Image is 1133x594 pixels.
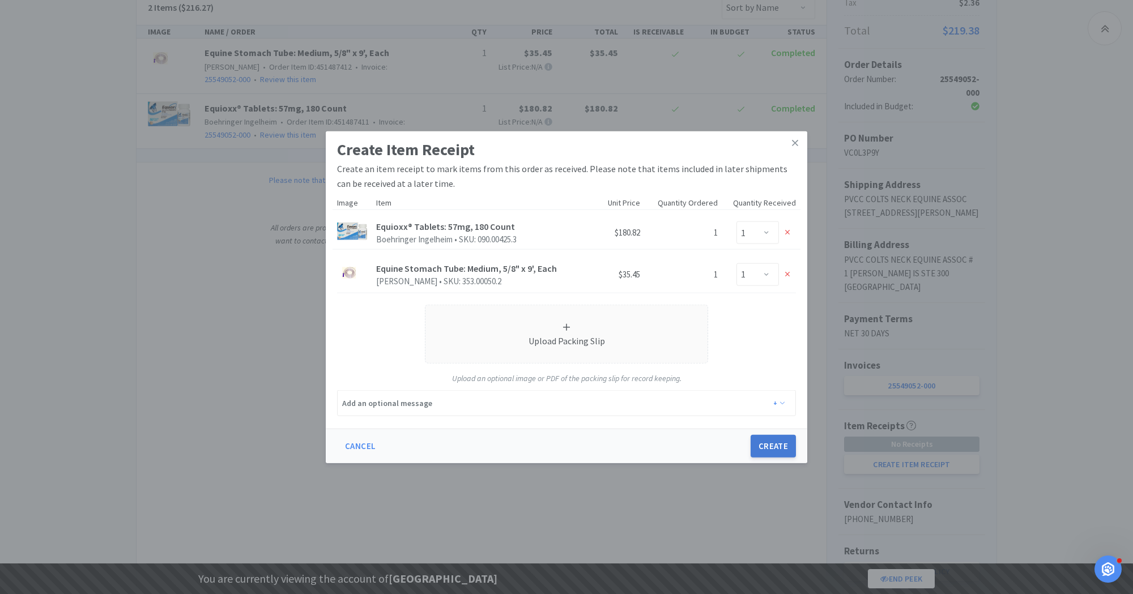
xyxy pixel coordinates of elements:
h6: $180.82 [571,226,640,240]
button: + [768,395,791,411]
iframe: Intercom live chat [1094,555,1122,583]
span: • [453,234,459,245]
div: Quantity Ordered [645,192,723,213]
h6: 1 [649,226,718,240]
img: b5468cd451b247a7a926712fe3f5cf45_111212.jpeg [337,261,361,285]
p: [PERSON_NAME] SKU: 353.00050.2 [376,276,562,286]
div: Quantity Received [722,192,800,213]
div: Add an optional message [342,397,432,409]
div: Create Item Receipt [337,136,796,162]
button: Create [751,435,796,458]
span: • [437,275,444,286]
div: Unit Price [566,192,645,213]
a: Equioxx® Tablets: 57mg, 180 Count [376,221,515,232]
p: Boehringer Ingelheim SKU: 090.00425.3 [376,234,562,245]
img: 127f98cdb03d46c8aa9d2aeb2ee3a154_472415.jpeg [337,222,367,240]
div: Item [372,192,566,213]
span: Upload Packing Slip [425,305,708,363]
div: Image [333,192,372,213]
a: Equine Stomach Tube: Medium, 5/8" x 9', Each [376,262,557,274]
div: Upload Packing Slip [430,334,703,348]
em: Upload an optional image or PDF of the packing slip for record keeping. [452,373,681,383]
button: Cancel [337,435,384,458]
h6: 1 [649,268,718,281]
div: Create an item receipt to mark items from this order as received. Please note that items included... [337,162,796,191]
h6: $35.45 [571,268,640,281]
